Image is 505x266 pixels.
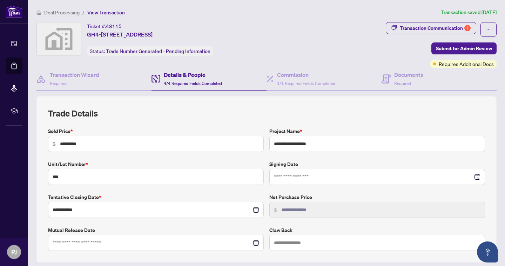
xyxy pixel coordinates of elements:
[274,206,277,214] span: $
[36,10,41,15] span: home
[37,22,81,55] img: svg%3e
[11,247,17,257] span: PJ
[439,60,494,68] span: Requires Additional Docs
[394,71,423,79] h4: Documents
[436,43,492,54] span: Submit for Admin Review
[87,9,125,16] span: View Transaction
[277,71,335,79] h4: Commission
[269,160,485,168] label: Signing Date
[50,81,67,86] span: Required
[6,5,22,18] img: logo
[477,241,498,262] button: Open asap
[48,127,264,135] label: Sold Price
[106,23,122,29] span: 48115
[44,9,80,16] span: Deal Processing
[164,81,222,86] span: 4/4 Required Fields Completed
[277,81,335,86] span: 1/1 Required Fields Completed
[464,25,471,31] div: 1
[164,71,222,79] h4: Details & People
[441,8,497,16] article: Transaction saved [DATE]
[48,193,264,201] label: Tentative Closing Date
[400,22,471,34] div: Transaction Communication
[269,226,485,234] label: Claw Back
[394,81,411,86] span: Required
[48,108,485,119] h2: Trade Details
[48,226,264,234] label: Mutual Release Date
[50,71,99,79] h4: Transaction Wizard
[269,127,485,135] label: Project Name
[87,46,213,56] div: Status:
[431,42,497,54] button: Submit for Admin Review
[486,27,491,32] span: ellipsis
[82,8,85,16] li: /
[87,22,122,30] div: Ticket #:
[48,160,264,168] label: Unit/Lot Number
[269,193,485,201] label: Net Purchase Price
[53,140,56,148] span: $
[87,30,153,39] span: GH4-[STREET_ADDRESS]
[386,22,476,34] button: Transaction Communication1
[106,48,210,54] span: Trade Number Generated - Pending Information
